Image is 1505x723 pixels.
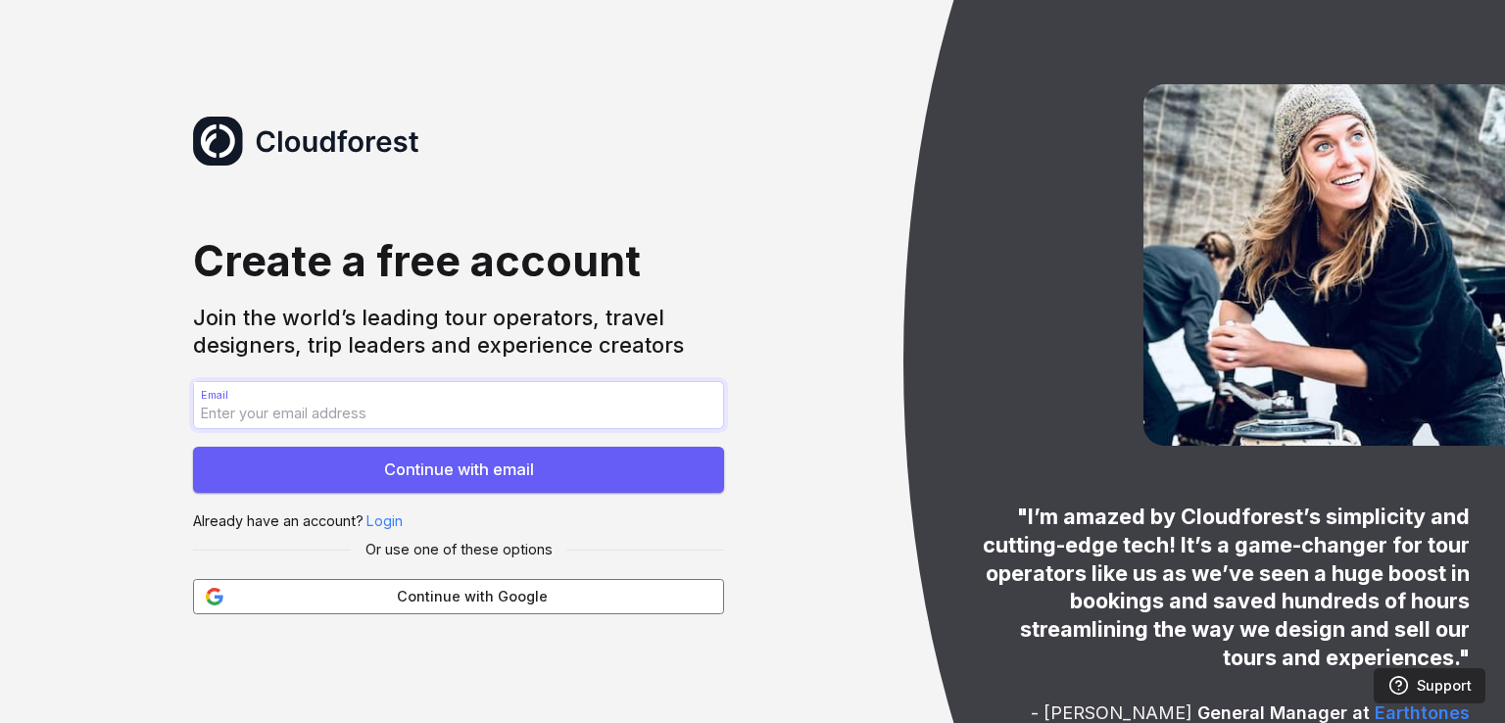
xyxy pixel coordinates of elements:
[351,539,566,560] div: Or use one of these options
[1374,668,1485,703] a: Support
[193,240,724,282] div: Create a free account
[193,579,724,614] button: Continue with Google
[1417,675,1472,697] span: Support
[234,586,712,607] span: Continue with Google
[1031,702,1192,723] span: - [PERSON_NAME]
[978,503,1470,672] div: "I’m amazed by Cloudforest’s simplicity and cutting-edge tech! It’s a game-changer for tour opera...
[366,512,403,529] a: Login
[194,382,723,429] input: Email
[1197,702,1470,723] span: General Manager at
[1143,84,1505,446] img: Silvia Pisci
[193,512,404,529] span: Already have an account?
[1375,702,1470,723] a: Earthtones
[193,447,724,493] button: Continue with email
[193,304,724,361] div: Join the world’s leading tour operators, travel designers, trip leaders and experience creators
